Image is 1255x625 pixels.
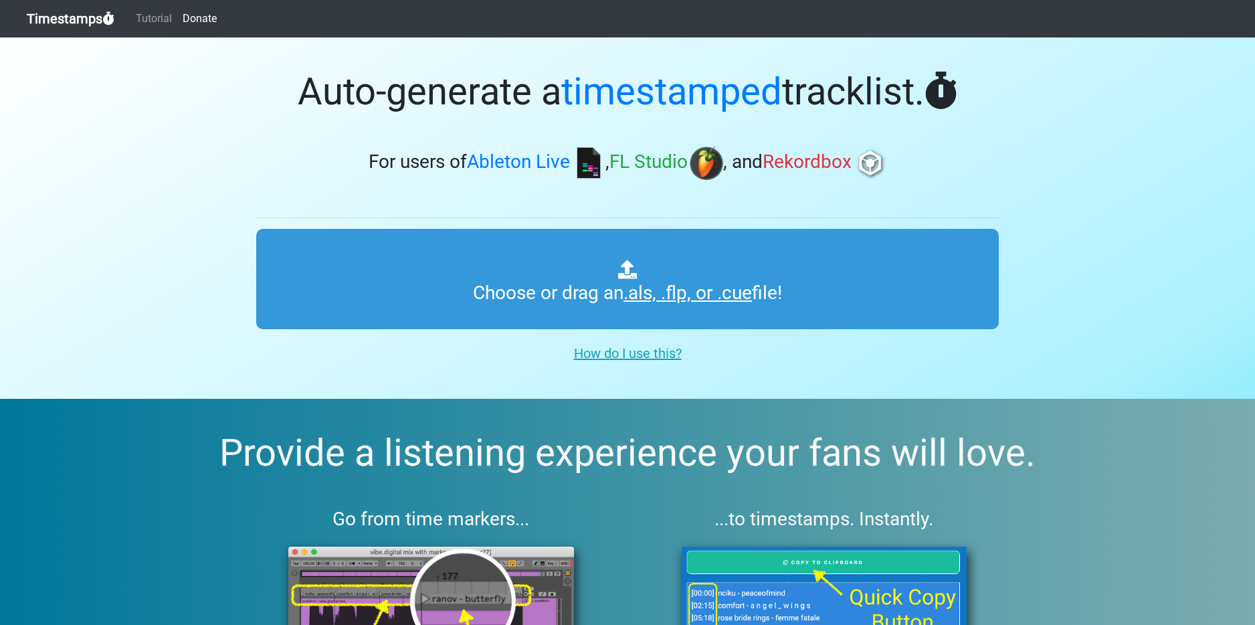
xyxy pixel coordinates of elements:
[609,151,688,173] span: FL Studio
[574,345,682,361] u: How do I use this?
[690,147,723,180] img: fl.png
[561,70,782,114] span: timestamped
[572,147,605,180] img: ableton.png
[467,151,570,173] span: Ableton Live
[256,508,606,531] h3: Go from time markers...
[177,5,222,32] a: Donate
[854,147,887,180] img: rb.png
[650,508,999,531] h3: ...to timestamps. Instantly.
[256,147,999,180] h3: For users of , , and
[32,431,1223,476] h2: Provide a listening experience your fans will love.
[763,151,852,173] span: Rekordbox
[27,5,114,32] a: Timestamps
[256,70,999,114] h1: Auto-generate a tracklist.
[130,5,177,32] a: Tutorial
